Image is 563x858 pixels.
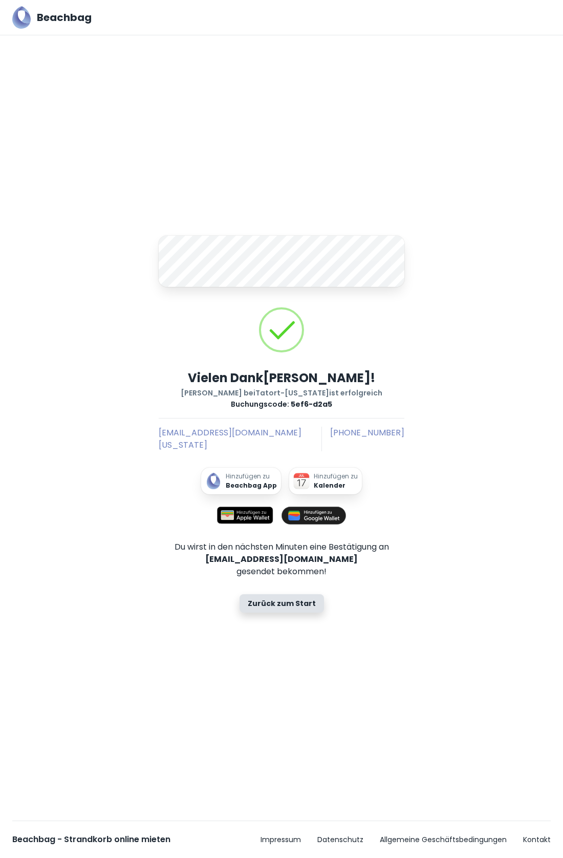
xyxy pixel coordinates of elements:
[293,473,310,489] img: Calendar
[175,541,389,578] p: Du wirst in den nächsten Minuten eine Bestätigung an gesendet bekommen!
[380,834,507,845] a: Allgemeine Geschäftsbedingungen
[226,481,277,490] span: Beachbag App
[314,481,358,490] span: Kalender
[12,833,170,846] h6: Beachbag - Strandkorb online mieten
[317,834,363,845] a: Datenschutz
[188,369,375,387] h4: Vielen Dank [PERSON_NAME] !
[205,473,222,489] img: Beachbag
[231,399,332,410] h6: Buchungscode:
[281,507,347,525] img: Google Wallet
[289,468,362,494] a: CalendarHinzufügen zuKalender
[205,553,358,565] b: [EMAIL_ADDRESS][DOMAIN_NAME]
[523,834,551,845] a: Kontakt
[240,594,324,613] a: Zurück zum Start
[226,472,277,481] span: Hinzufügen zu
[261,834,301,845] a: Impressum
[181,387,382,399] h6: [PERSON_NAME] bei Tatort-[US_STATE] ist erfolgreich
[217,507,273,525] img: Apple Wallet
[37,10,92,25] h5: Beachbag
[330,427,404,451] a: [PHONE_NUMBER]
[159,427,313,451] a: [EMAIL_ADDRESS][DOMAIN_NAME][US_STATE]
[12,6,31,29] img: Beachbag
[291,399,332,409] b: 5ef6 - d2a5
[314,472,358,481] span: Hinzufügen zu
[201,468,281,494] a: BeachbagHinzufügen zuBeachbag App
